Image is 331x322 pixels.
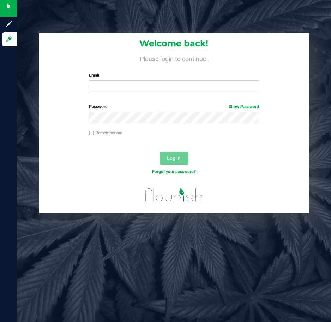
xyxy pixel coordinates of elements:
span: Log In [167,155,181,161]
label: Email [89,72,259,78]
h1: Welcome back! [39,39,309,48]
span: Password [89,104,108,109]
h4: Please login to continue. [39,54,309,62]
a: Show Password [229,104,259,109]
label: Remember me [89,130,122,136]
a: Forgot your password? [152,169,196,174]
button: Log In [160,152,188,165]
img: flourish_logo.svg [140,182,208,208]
inline-svg: Sign up [5,21,12,28]
inline-svg: Log in [5,36,12,43]
input: Remember me [89,131,94,136]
